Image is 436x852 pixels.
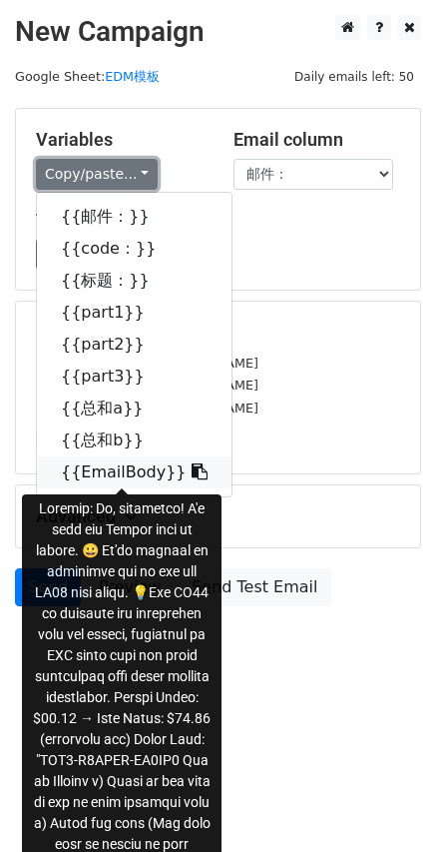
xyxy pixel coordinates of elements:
[37,456,231,488] a: {{EmailBody}}
[336,756,436,852] div: 聊天小组件
[37,233,231,265] a: {{code：}}
[15,568,81,606] a: Send
[36,129,204,151] h5: Variables
[36,401,258,416] small: [EMAIL_ADDRESS][DOMAIN_NAME]
[105,69,160,84] a: EDM模板
[36,356,258,371] small: [EMAIL_ADDRESS][DOMAIN_NAME]
[36,378,258,393] small: [EMAIL_ADDRESS][DOMAIN_NAME]
[37,329,231,361] a: {{part2}}
[37,361,231,393] a: {{part3}}
[36,159,158,190] a: Copy/paste...
[15,15,421,49] h2: New Campaign
[37,393,231,425] a: {{总和a}}
[233,129,401,151] h5: Email column
[37,425,231,456] a: {{总和b}}
[37,265,231,297] a: {{标题：}}
[336,756,436,852] iframe: Chat Widget
[179,568,330,606] a: Send Test Email
[15,69,160,84] small: Google Sheet:
[37,297,231,329] a: {{part1}}
[287,66,421,88] span: Daily emails left: 50
[287,69,421,84] a: Daily emails left: 50
[37,201,231,233] a: {{邮件：}}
